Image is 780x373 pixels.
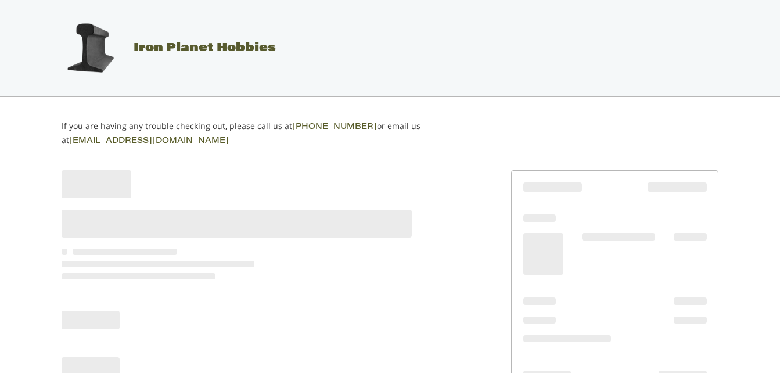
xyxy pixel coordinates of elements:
[69,137,229,145] a: [EMAIL_ADDRESS][DOMAIN_NAME]
[292,123,377,131] a: [PHONE_NUMBER]
[61,19,119,77] img: Iron Planet Hobbies
[62,120,457,148] p: If you are having any trouble checking out, please call us at or email us at
[134,42,276,54] span: Iron Planet Hobbies
[49,42,276,54] a: Iron Planet Hobbies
